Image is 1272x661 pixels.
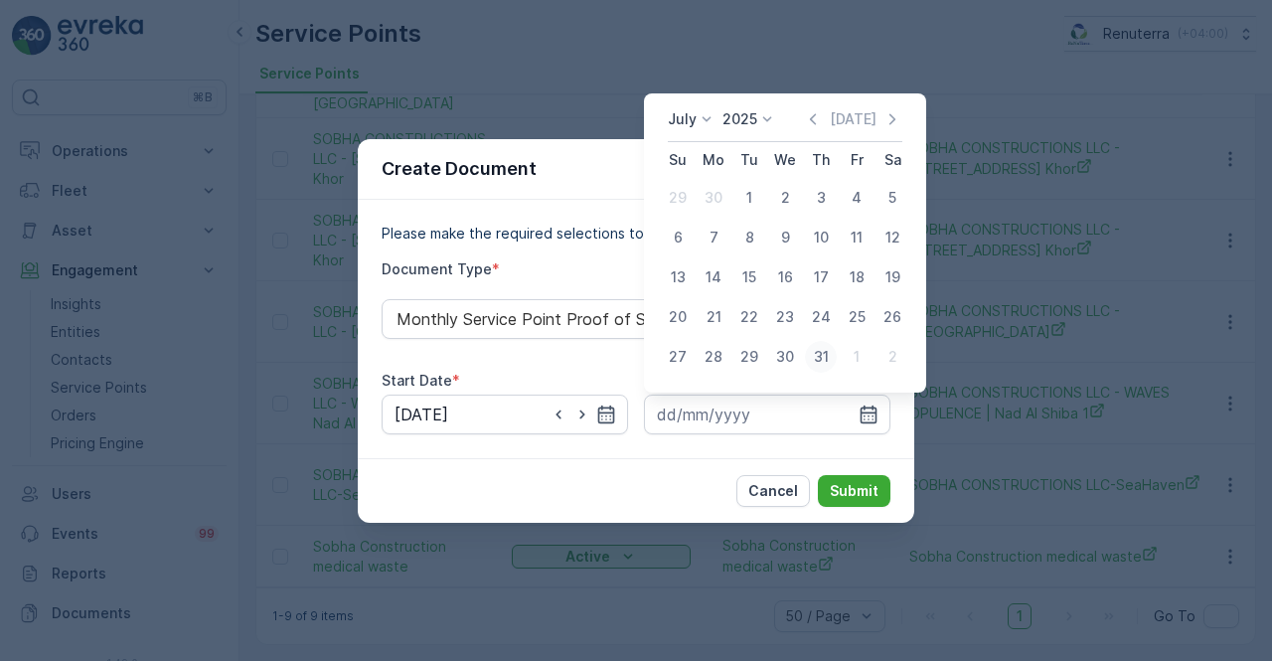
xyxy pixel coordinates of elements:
p: Cancel [748,481,798,501]
div: 22 [733,301,765,333]
div: 26 [876,301,908,333]
div: 14 [698,261,729,293]
div: 16 [769,261,801,293]
div: 11 [841,222,873,253]
div: 19 [876,261,908,293]
th: Saturday [874,142,910,178]
div: 5 [876,182,908,214]
th: Wednesday [767,142,803,178]
p: July [668,109,697,129]
p: 2025 [722,109,757,129]
button: Cancel [736,475,810,507]
div: 1 [841,341,873,373]
p: Submit [830,481,878,501]
th: Friday [839,142,874,178]
div: 21 [698,301,729,333]
div: 27 [662,341,694,373]
th: Sunday [660,142,696,178]
button: Submit [818,475,890,507]
th: Monday [696,142,731,178]
div: 6 [662,222,694,253]
input: dd/mm/yyyy [382,395,628,434]
div: 2 [876,341,908,373]
div: 20 [662,301,694,333]
div: 4 [841,182,873,214]
div: 17 [805,261,837,293]
div: 25 [841,301,873,333]
div: 18 [841,261,873,293]
div: 2 [769,182,801,214]
div: 30 [698,182,729,214]
div: 10 [805,222,837,253]
th: Tuesday [731,142,767,178]
div: 31 [805,341,837,373]
div: 8 [733,222,765,253]
div: 7 [698,222,729,253]
div: 15 [733,261,765,293]
input: dd/mm/yyyy [644,395,890,434]
th: Thursday [803,142,839,178]
div: 9 [769,222,801,253]
p: [DATE] [830,109,876,129]
div: 29 [662,182,694,214]
label: Start Date [382,372,452,389]
div: 30 [769,341,801,373]
div: 29 [733,341,765,373]
div: 28 [698,341,729,373]
p: Create Document [382,155,537,183]
p: Please make the required selections to create your document. [382,224,890,244]
label: Document Type [382,260,492,277]
div: 12 [876,222,908,253]
div: 13 [662,261,694,293]
div: 3 [805,182,837,214]
div: 1 [733,182,765,214]
div: 24 [805,301,837,333]
div: 23 [769,301,801,333]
